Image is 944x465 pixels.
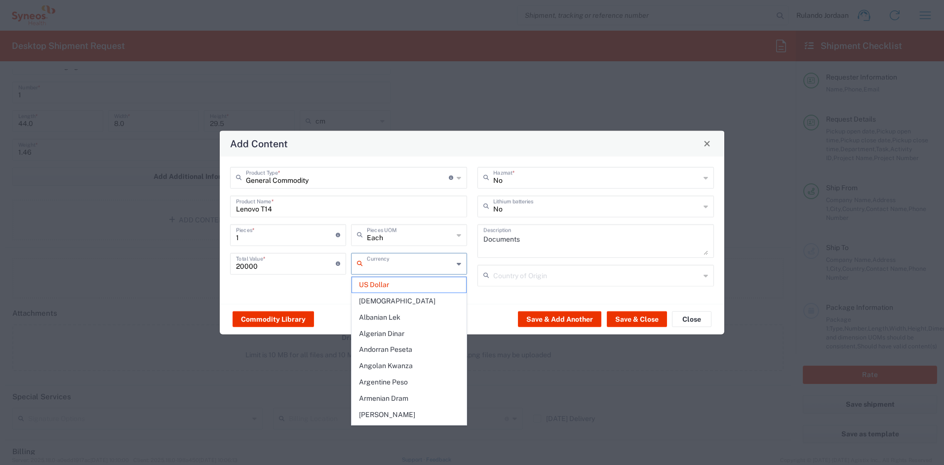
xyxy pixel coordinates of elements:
span: Andorran Peseta [352,342,466,357]
span: [PERSON_NAME] [352,407,466,423]
span: Armenian Dram [352,391,466,406]
button: Close [700,136,714,150]
button: Commodity Library [233,311,314,327]
span: Albanian Lek [352,310,466,325]
span: Algerian Dinar [352,326,466,341]
h4: Add Content [230,136,288,151]
button: Close [672,311,711,327]
span: Angolan Kwanza [352,358,466,374]
span: US Dollar [352,277,466,293]
span: Argentine Peso [352,375,466,390]
button: Save & Close [607,311,667,327]
button: Save & Add Another [518,311,601,327]
span: Australian Dollar [352,423,466,438]
span: [DEMOGRAPHIC_DATA] [352,294,466,309]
